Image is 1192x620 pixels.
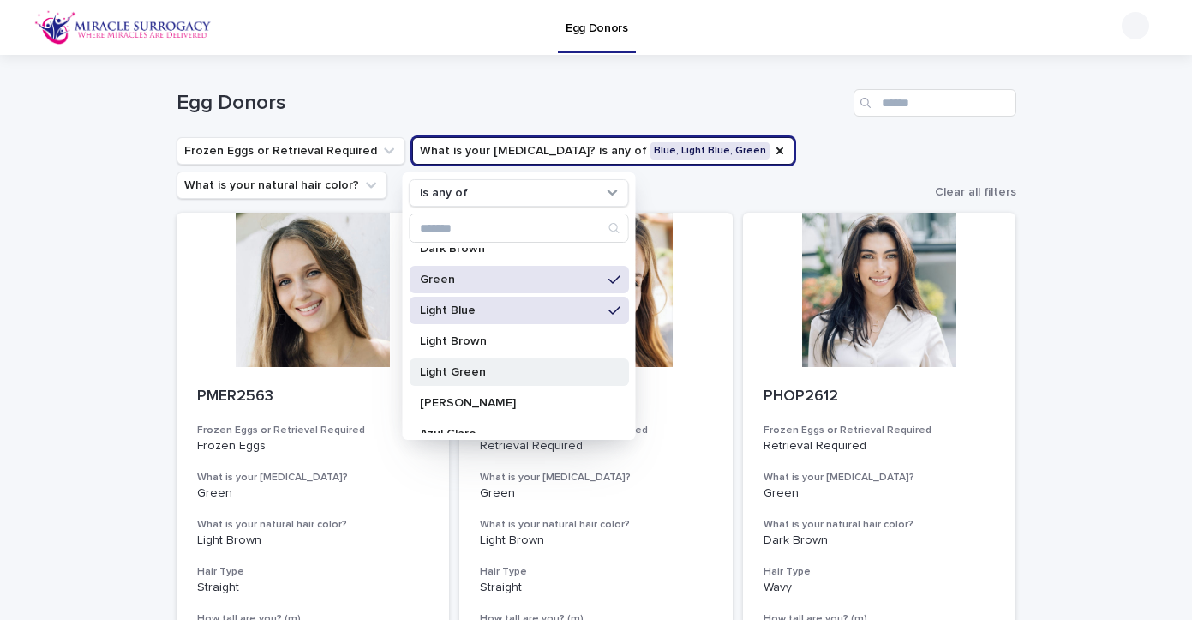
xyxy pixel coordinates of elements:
[480,518,712,532] h3: What is your natural hair color?
[764,581,996,595] p: Wavy
[480,439,712,454] p: Retrieval Required
[419,243,601,255] p: Dark Brown
[412,137,794,165] button: What is your eye color?
[764,518,996,532] h3: What is your natural hair color?
[34,10,212,45] img: OiFFDOGZQuirLhrlO1ag
[177,172,387,199] button: What is your natural hair color?
[764,565,996,579] h3: Hair Type
[480,581,712,595] p: Straight
[197,518,429,532] h3: What is your natural hair color?
[480,471,712,485] h3: What is your [MEDICAL_DATA]?
[197,565,429,579] h3: Hair Type
[177,137,405,165] button: Frozen Eggs or Retrieval Required
[409,214,628,243] div: Search
[197,581,429,595] p: Straight
[197,533,429,548] p: Light Brown
[419,397,601,409] p: [PERSON_NAME]
[764,388,996,406] p: PHOP2612
[935,186,1016,198] span: Clear all filters
[419,274,601,286] p: Green
[197,424,429,437] h3: Frozen Eggs or Retrieval Required
[419,304,601,316] p: Light Blue
[480,486,712,501] p: Green
[764,486,996,501] p: Green
[410,214,627,242] input: Search
[921,186,1016,198] button: Clear all filters
[764,533,996,548] p: Dark Brown
[419,335,601,347] p: Light Brown
[764,471,996,485] h3: What is your [MEDICAL_DATA]?
[419,428,601,440] p: Azul Claro
[419,366,601,378] p: Light Green
[177,91,847,116] h1: Egg Donors
[197,388,429,406] p: PMER2563
[480,565,712,579] h3: Hair Type
[764,439,996,454] p: Retrieval Required
[480,533,712,548] p: Light Brown
[420,186,468,201] p: is any of
[197,439,429,454] p: Frozen Eggs
[197,486,429,501] p: Green
[764,424,996,437] h3: Frozen Eggs or Retrieval Required
[197,471,429,485] h3: What is your [MEDICAL_DATA]?
[854,89,1016,117] input: Search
